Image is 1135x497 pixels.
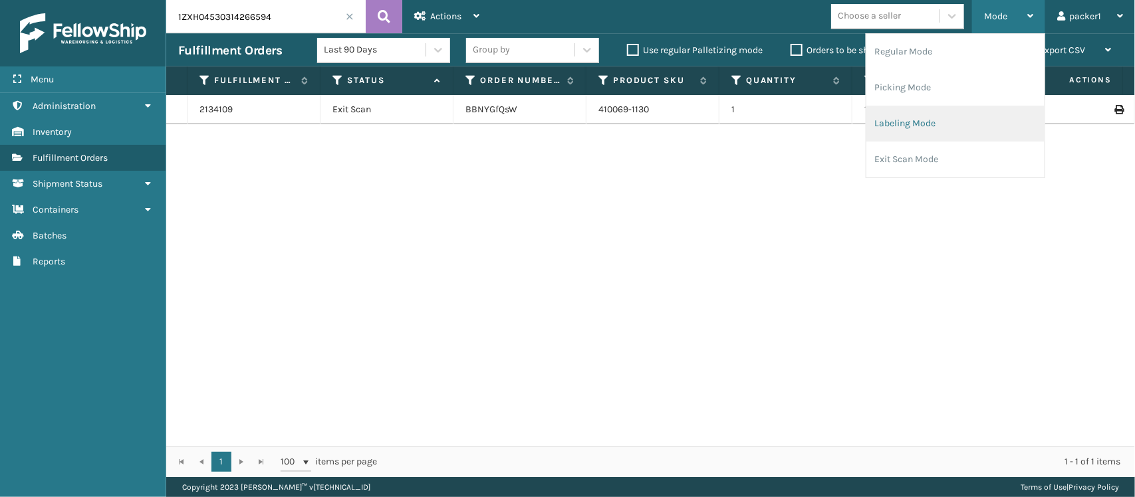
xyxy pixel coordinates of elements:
label: Quantity [746,74,826,86]
span: Mode [984,11,1007,22]
span: Shipment Status [33,178,102,189]
li: Exit Scan Mode [866,142,1045,177]
td: Exit Scan [320,95,453,124]
span: Menu [31,74,54,85]
label: Order Number [480,74,561,86]
a: 410069-1130 [598,104,649,115]
label: Product SKU [613,74,694,86]
a: 2134109 [199,103,233,116]
h3: Fulfillment Orders [178,43,282,58]
span: Batches [33,230,66,241]
div: 1 - 1 of 1 items [396,455,1120,468]
img: logo [20,13,146,53]
span: Actions [1027,69,1120,91]
a: Terms of Use [1021,482,1067,492]
a: 1ZXH04530314266594 [864,104,957,115]
span: Export CSV [1039,45,1085,56]
span: Fulfillment Orders [33,152,108,163]
li: Regular Mode [866,34,1045,70]
span: items per page [281,452,378,472]
label: Use regular Palletizing mode [627,45,763,56]
span: Inventory [33,126,72,138]
span: Containers [33,204,78,215]
label: Status [347,74,428,86]
span: 100 [281,455,301,468]
li: Picking Mode [866,70,1045,106]
div: | [1021,477,1119,497]
div: Choose a seller [838,9,901,23]
span: Reports [33,256,65,267]
p: Copyright 2023 [PERSON_NAME]™ v [TECHNICAL_ID] [182,477,370,497]
label: Fulfillment Order Id [214,74,295,86]
td: 1 [719,95,852,124]
div: Last 90 Days [324,43,427,57]
span: Actions [430,11,461,22]
div: Group by [473,43,510,57]
td: BBNYGfQsW [453,95,586,124]
a: Privacy Policy [1069,482,1119,492]
label: Orders to be shipped [DATE] [791,45,920,56]
li: Labeling Mode [866,106,1045,142]
span: Administration [33,100,96,112]
i: Print Label [1114,105,1122,114]
a: 1 [211,452,231,472]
